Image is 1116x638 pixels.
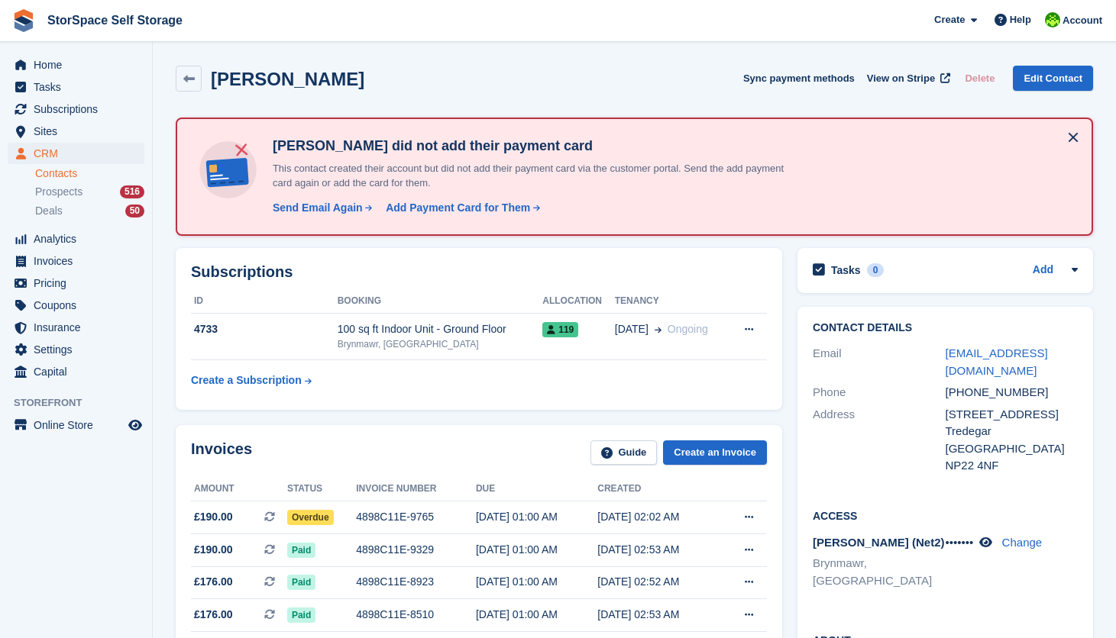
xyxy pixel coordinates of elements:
span: [PERSON_NAME] (Net2) [813,536,945,549]
div: [DATE] 02:53 AM [597,607,719,623]
div: Brynmawr, [GEOGRAPHIC_DATA] [338,337,543,351]
div: Phone [813,384,946,401]
span: Overdue [287,510,334,525]
a: Edit Contact [1013,66,1093,91]
div: Create a Subscription [191,372,302,388]
h2: Invoices [191,440,252,466]
span: £176.00 [194,607,233,623]
div: Email [813,345,946,379]
li: Brynmawr, [GEOGRAPHIC_DATA] [813,555,946,589]
a: menu [8,317,144,338]
a: menu [8,54,144,76]
span: Online Store [34,414,125,436]
th: Amount [191,477,287,501]
th: Invoice number [356,477,476,501]
span: Tasks [34,76,125,98]
div: [PHONE_NUMBER] [946,384,1079,401]
div: 100 sq ft Indoor Unit - Ground Floor [338,321,543,337]
a: Deals 50 [35,203,144,219]
span: View on Stripe [867,71,935,86]
h2: Contact Details [813,322,1078,334]
span: Storefront [14,395,152,411]
span: Insurance [34,317,125,338]
div: [DATE] 01:00 AM [476,542,597,558]
div: 4733 [191,321,338,337]
a: menu [8,250,144,272]
span: £176.00 [194,574,233,590]
div: 516 [120,185,144,198]
span: Paid [287,607,315,623]
th: Status [287,477,356,501]
th: ID [191,289,338,314]
span: Settings [34,339,125,360]
span: Ongoing [668,323,708,335]
img: stora-icon-8386f47178a22dfd0bd8f6a31ec36ba5ce8667c1dd55bd0f319d3a0aa187defe.svg [12,9,35,32]
p: This contact created their account but did not add their payment card via the customer portal. Se... [267,161,801,191]
span: Help [1010,12,1031,27]
h2: [PERSON_NAME] [211,69,364,89]
div: [DATE] 02:53 AM [597,542,719,558]
div: Add Payment Card for Them [386,200,530,216]
div: NP22 4NF [946,457,1079,475]
div: 50 [125,205,144,217]
span: £190.00 [194,542,233,558]
span: Capital [34,361,125,382]
span: Account [1063,13,1102,28]
a: Prospects 516 [35,184,144,200]
button: Delete [959,66,1001,91]
span: Coupons [34,295,125,316]
a: menu [8,98,144,120]
a: Contacts [35,166,144,181]
span: Subscriptions [34,98,125,120]
th: Due [476,477,597,501]
a: StorSpace Self Storage [41,8,189,33]
img: no-card-linked-e7822e413c904bf8b177c4d89f31251c4716f9871600ec3ca5bfc59e148c83f4.svg [196,137,260,202]
div: [DATE] 01:00 AM [476,574,597,590]
div: [GEOGRAPHIC_DATA] [946,440,1079,458]
a: Create a Subscription [191,366,312,395]
a: Add Payment Card for Them [380,200,542,216]
h4: [PERSON_NAME] did not add their payment card [267,137,801,155]
a: menu [8,121,144,142]
span: Home [34,54,125,76]
span: Create [934,12,965,27]
span: Paid [287,575,315,590]
th: Created [597,477,719,501]
a: menu [8,295,144,316]
div: [DATE] 02:52 AM [597,574,719,590]
a: menu [8,228,144,250]
a: menu [8,339,144,360]
div: 0 [867,263,885,277]
div: [DATE] 01:00 AM [476,509,597,525]
span: [DATE] [615,321,649,337]
div: 4898C11E-8510 [356,607,476,623]
th: Tenancy [615,289,728,314]
button: Sync payment methods [743,66,855,91]
a: menu [8,143,144,164]
a: Guide [590,440,658,466]
th: Allocation [542,289,615,314]
a: [EMAIL_ADDRESS][DOMAIN_NAME] [946,346,1048,377]
span: Paid [287,543,315,558]
a: menu [8,272,144,294]
div: Address [813,406,946,475]
img: paul catt [1045,12,1060,27]
span: Invoices [34,250,125,272]
a: menu [8,76,144,98]
a: menu [8,414,144,436]
div: [DATE] 01:00 AM [476,607,597,623]
div: 4898C11E-8923 [356,574,476,590]
h2: Tasks [831,263,861,277]
div: [DATE] 02:02 AM [597,509,719,525]
h2: Access [813,507,1078,523]
span: Sites [34,121,125,142]
a: View on Stripe [861,66,953,91]
span: £190.00 [194,509,233,525]
div: Send Email Again [273,200,363,216]
span: Analytics [34,228,125,250]
span: Pricing [34,272,125,294]
div: 4898C11E-9765 [356,509,476,525]
div: 4898C11E-9329 [356,542,476,558]
span: 119 [542,322,578,337]
a: Create an Invoice [663,440,767,466]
